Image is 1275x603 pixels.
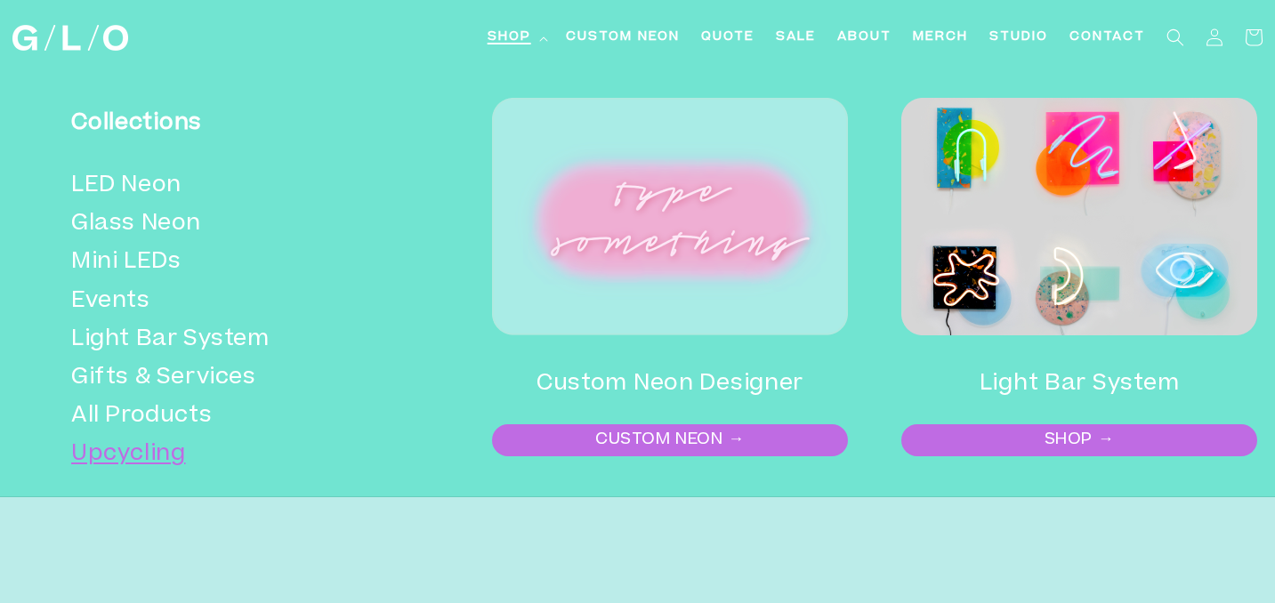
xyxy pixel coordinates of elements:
[71,359,403,398] a: Gifts & Services
[71,321,403,359] a: Light Bar System
[902,18,979,58] a: Merch
[901,98,1257,335] img: Image 2
[492,98,848,335] img: Image 1
[71,398,403,436] a: All Products
[494,426,846,454] a: CUSTOM NEON →
[477,18,555,58] summary: Shop
[71,244,403,282] a: Mini LEDs
[765,18,827,58] a: SALE
[555,18,690,58] a: Custom Neon
[903,426,1255,454] a: SHOP →
[690,18,765,58] a: Quote
[12,25,128,51] img: GLO Studio
[1069,28,1145,47] span: Contact
[6,19,135,58] a: GLO Studio
[989,28,1048,47] span: Studio
[901,362,1257,406] h2: Light Bar System
[492,362,848,406] h2: Custom Neon Designer
[71,101,403,146] h3: Collections
[1059,18,1156,58] a: Contact
[71,283,403,321] a: Events
[488,28,531,47] span: Shop
[837,28,892,47] span: About
[71,436,403,474] a: Upcycling
[71,167,403,205] a: LED Neon
[913,28,968,47] span: Merch
[827,18,902,58] a: About
[776,28,816,47] span: SALE
[1156,18,1195,57] summary: Search
[701,28,755,47] span: Quote
[955,354,1275,603] iframe: Chat Widget
[71,205,403,244] a: Glass Neon
[566,28,680,47] span: Custom Neon
[979,18,1059,58] a: Studio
